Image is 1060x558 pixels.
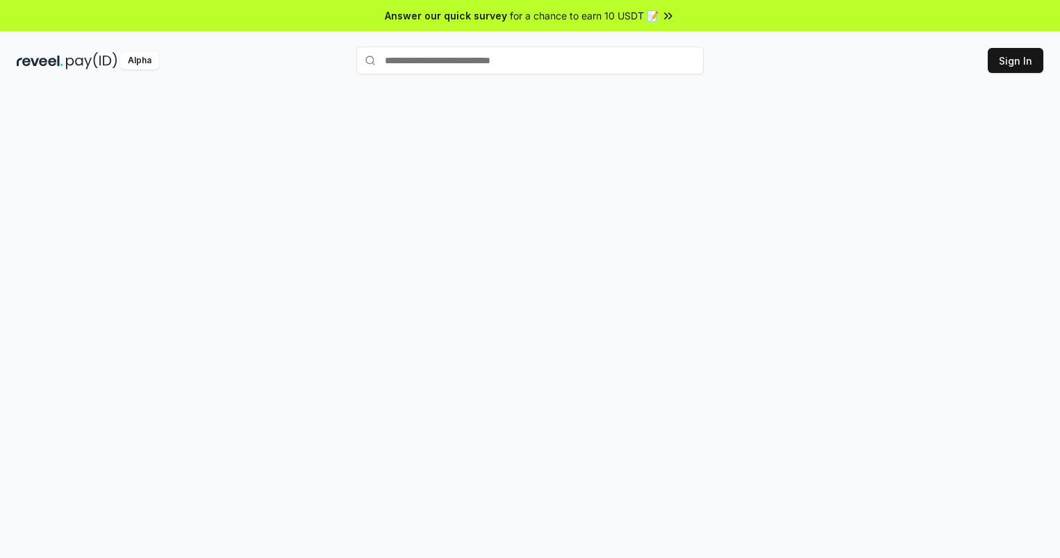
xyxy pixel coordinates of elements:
button: Sign In [988,48,1043,73]
span: for a chance to earn 10 USDT 📝 [510,8,659,23]
span: Answer our quick survey [385,8,507,23]
img: reveel_dark [17,52,63,69]
img: pay_id [66,52,117,69]
div: Alpha [120,52,159,69]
